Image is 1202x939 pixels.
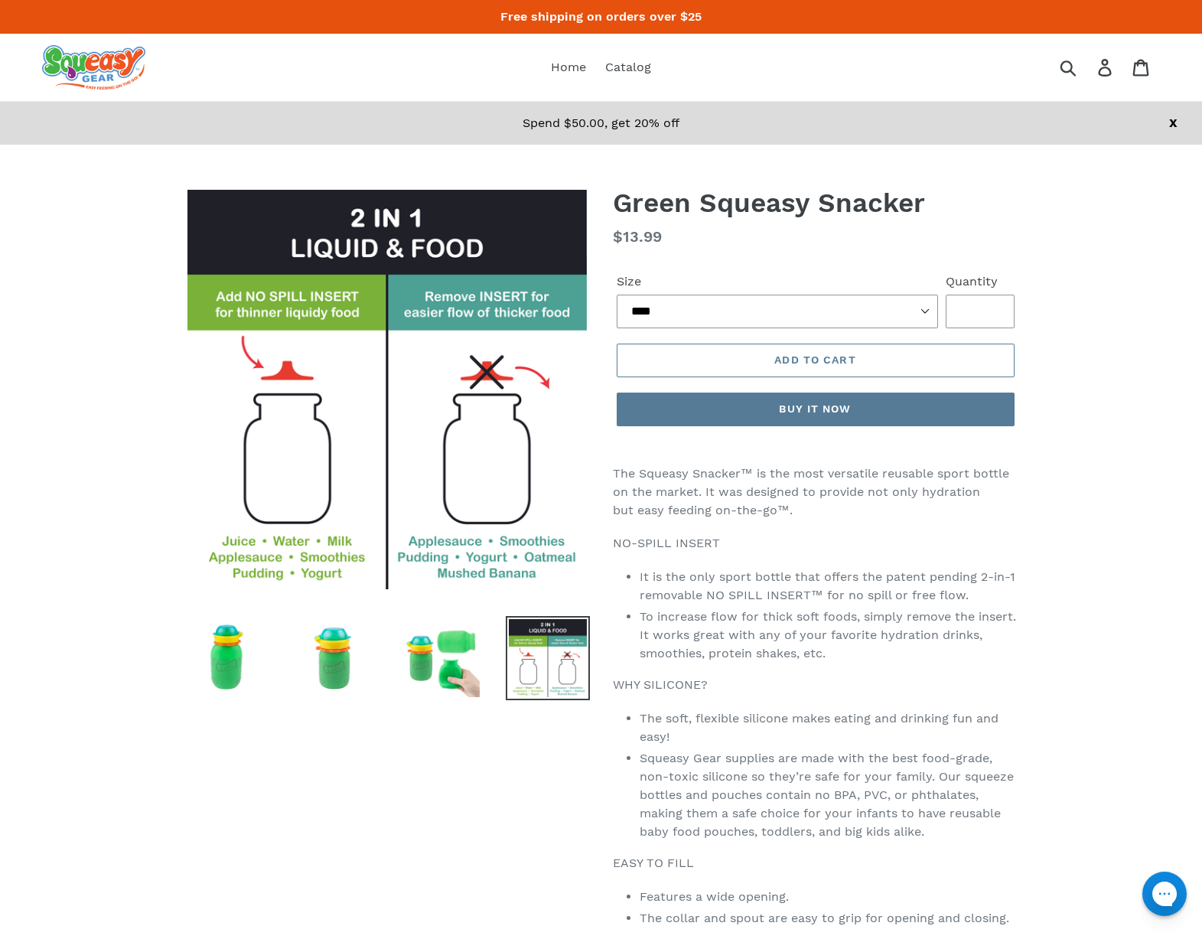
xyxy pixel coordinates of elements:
[774,354,855,366] span: Add to cart
[506,616,590,700] img: Load image into Gallery viewer, Green Squeasy Snacker
[640,709,1018,746] li: The soft, flexible silicone makes eating and drinking fun and easy!
[292,616,376,700] img: Load image into Gallery viewer, Green Squeasy Snacker
[613,854,1018,872] p: EASY TO FILL
[613,676,1018,694] p: WHY SILICONE?
[1065,51,1107,84] input: Search
[640,568,1018,605] li: It is the only sport bottle that offers the patent pending 2-in-1 removable NO SPILL INSERT™ for ...
[640,608,1018,663] li: To increase flow for thick soft foods, simply remove the insert. It works great with any of your ...
[184,616,269,700] img: Load image into Gallery viewer, Green Squeasy Snacker
[613,227,662,246] span: $13.99
[640,749,1018,841] li: Squeasy Gear supplies are made with the best food-grade, non-toxic silicone so they’re safe for y...
[399,616,483,700] img: Load image into Gallery viewer, Green Squeasy Snacker
[551,60,586,75] span: Home
[617,272,938,291] label: Size
[543,56,594,79] a: Home
[640,909,1018,928] li: The collar and spout are easy to grip for opening and closing.
[617,344,1015,377] button: Add to cart
[613,465,1018,520] p: The Squeasy Snacker™ is the most versatile reusable sport bottle on the market. It was designed t...
[617,393,1015,426] button: Buy it now
[42,45,145,90] img: squeasy gear snacker portable food pouch
[605,60,651,75] span: Catalog
[1169,116,1178,130] a: X
[640,888,1018,906] li: Features a wide opening.
[598,56,659,79] a: Catalog
[613,534,1018,553] p: NO-SPILL INSERT
[613,187,1018,219] h1: Green Squeasy Snacker
[946,272,1015,291] label: Quantity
